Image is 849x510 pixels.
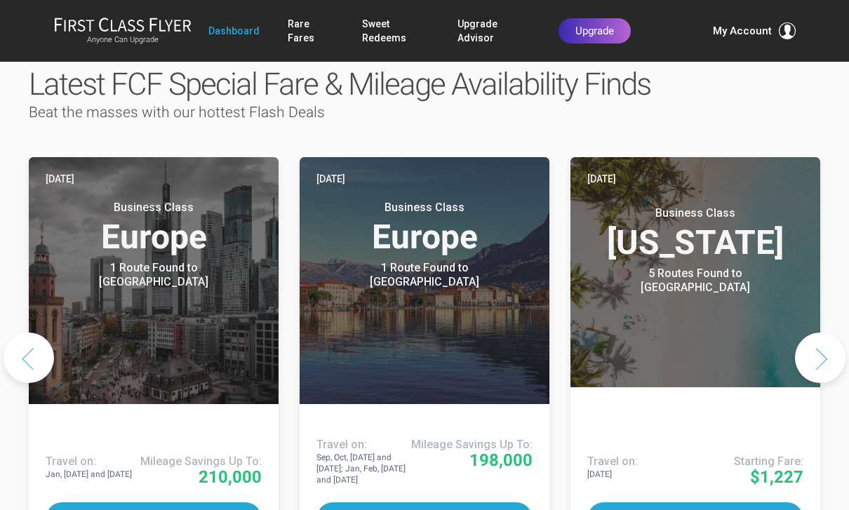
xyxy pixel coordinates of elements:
small: Business Class [66,201,241,215]
a: Upgrade Advisor [457,11,530,51]
h3: Europe [316,201,533,254]
time: [DATE] [46,171,74,187]
span: Beat the masses with our hottest Flash Deals [29,104,325,121]
a: Rare Fares [288,11,334,51]
time: [DATE] [587,171,616,187]
button: Next slide [795,333,845,383]
div: 1 Route Found to [GEOGRAPHIC_DATA] [337,261,512,289]
a: First Class FlyerAnyone Can Upgrade [54,17,192,45]
span: Latest FCF Special Fare & Mileage Availability Finds [29,66,650,102]
img: First Class Flyer [54,17,192,32]
a: Dashboard [208,18,260,43]
small: Business Class [608,206,783,220]
h3: [US_STATE] [587,206,803,260]
time: [DATE] [316,171,345,187]
h3: Europe [46,201,262,254]
small: Business Class [337,201,512,215]
button: My Account [713,22,796,39]
div: 5 Routes Found to [GEOGRAPHIC_DATA] [608,267,783,295]
a: Sweet Redeems [362,11,430,51]
small: Anyone Can Upgrade [54,35,192,45]
div: 1 Route Found to [GEOGRAPHIC_DATA] [66,261,241,289]
span: My Account [713,22,772,39]
a: Upgrade [559,18,631,43]
button: Previous slide [4,333,54,383]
